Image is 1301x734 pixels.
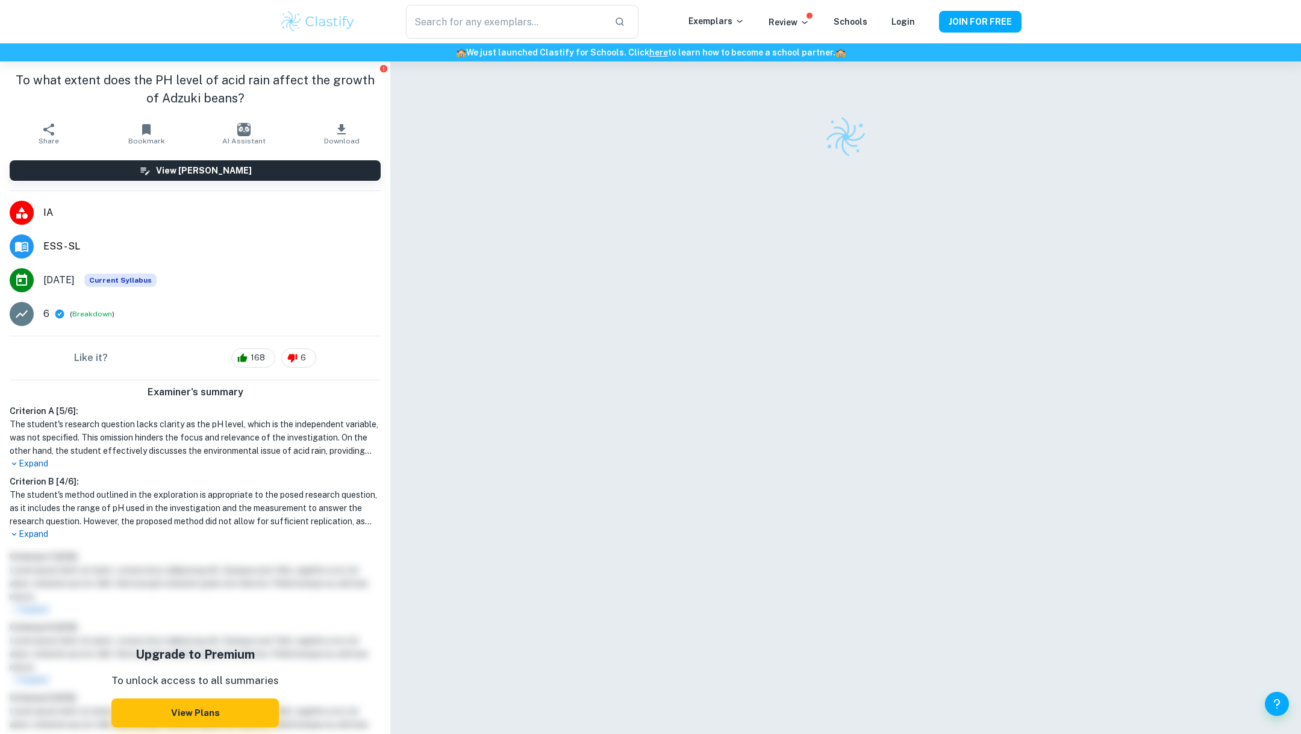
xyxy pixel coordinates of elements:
[834,17,867,27] a: Schools
[111,645,279,663] h5: Upgrade to Premium
[222,137,266,145] span: AI Assistant
[891,17,915,27] a: Login
[279,10,356,34] img: Clastify logo
[84,274,157,287] div: This exemplar is based on the current syllabus. Feel free to refer to it for inspiration/ideas wh...
[195,117,293,151] button: AI Assistant
[2,46,1299,59] h6: We just launched Clastify for Schools. Click to learn how to become a school partner.
[294,352,313,364] span: 6
[1265,692,1289,716] button: Help and Feedback
[10,488,381,528] h1: The student's method outlined in the exploration is appropriate to the posed research question, a...
[456,48,466,57] span: 🏫
[237,123,251,136] img: AI Assistant
[10,71,381,107] h1: To what extent does the PH level of acid rain affect the growth of Adzuki beans?
[43,239,381,254] span: ESS - SL
[5,385,385,400] h6: Examiner's summary
[769,16,810,29] p: Review
[84,274,157,287] span: Current Syllabus
[822,113,869,160] img: Clastify logo
[43,307,49,321] p: 6
[72,309,112,319] button: Breakdown
[70,309,114,320] span: ( )
[281,348,316,368] div: 6
[406,5,605,39] input: Search for any exemplars...
[39,137,59,145] span: Share
[43,205,381,220] span: IA
[10,475,381,488] h6: Criterion B [ 4 / 6 ]:
[10,457,381,470] p: Expand
[835,48,846,57] span: 🏫
[10,160,381,181] button: View [PERSON_NAME]
[128,137,165,145] span: Bookmark
[43,273,75,287] span: [DATE]
[10,418,381,457] h1: The student's research question lacks clarity as the pH level, which is the independent variable,...
[74,351,108,365] h6: Like it?
[293,117,390,151] button: Download
[111,698,279,727] button: View Plans
[324,137,360,145] span: Download
[10,404,381,418] h6: Criterion A [ 5 / 6 ]:
[939,11,1022,33] button: JOIN FOR FREE
[379,64,388,73] button: Report issue
[649,48,668,57] a: here
[10,528,381,541] p: Expand
[111,673,279,689] p: To unlock access to all summaries
[244,352,272,364] span: 168
[98,117,195,151] button: Bookmark
[688,14,744,28] p: Exemplars
[231,348,275,368] div: 168
[156,164,252,177] h6: View [PERSON_NAME]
